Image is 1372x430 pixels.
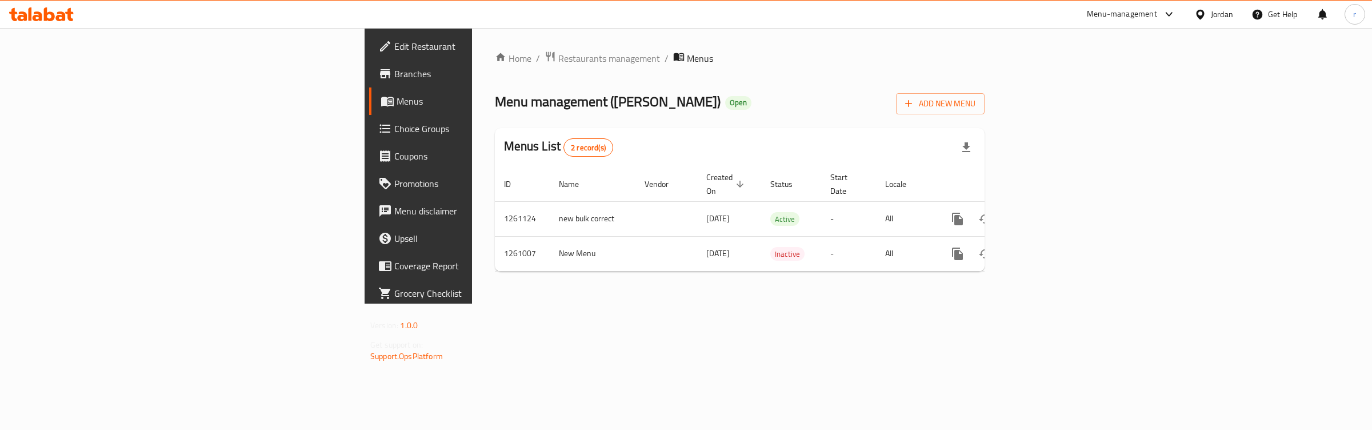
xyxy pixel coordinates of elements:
td: - [821,236,876,271]
span: Get support on: [370,337,423,352]
span: Version: [370,318,398,333]
span: Status [770,177,807,191]
button: Change Status [971,205,999,233]
a: Promotions [369,170,594,197]
span: 1.0.0 [400,318,418,333]
span: Locale [885,177,921,191]
td: - [821,201,876,236]
a: Coupons [369,142,594,170]
div: Open [725,96,751,110]
span: Open [725,98,751,107]
h2: Menus List [504,138,613,157]
span: Branches [394,67,585,81]
div: Export file [953,134,980,161]
td: All [876,201,935,236]
span: r [1353,8,1356,21]
span: Menus [687,51,713,65]
span: Edit Restaurant [394,39,585,53]
span: Vendor [645,177,683,191]
a: Branches [369,60,594,87]
span: Add New Menu [905,97,975,111]
a: Restaurants management [545,51,660,66]
span: Inactive [770,248,805,261]
a: Support.OpsPlatform [370,349,443,364]
span: Menu management ( [PERSON_NAME] ) [495,89,721,114]
a: Menu disclaimer [369,197,594,225]
span: Coupons [394,149,585,163]
a: Grocery Checklist [369,280,594,307]
table: enhanced table [495,167,1063,272]
div: Total records count [563,138,613,157]
td: All [876,236,935,271]
button: more [944,240,971,268]
a: Menus [369,87,594,115]
div: Jordan [1211,8,1233,21]
span: Promotions [394,177,585,190]
span: Name [559,177,594,191]
span: Upsell [394,232,585,245]
a: Upsell [369,225,594,252]
span: Coverage Report [394,259,585,273]
span: Created On [706,170,747,198]
span: Active [770,213,799,226]
nav: breadcrumb [495,51,985,66]
span: Menu disclaimer [394,204,585,218]
div: Active [770,212,799,226]
span: ID [504,177,526,191]
button: Change Status [971,240,999,268]
span: Grocery Checklist [394,286,585,300]
span: [DATE] [706,211,730,226]
th: Actions [935,167,1063,202]
a: Coverage Report [369,252,594,280]
span: Choice Groups [394,122,585,136]
li: / [665,51,669,65]
div: Menu-management [1087,7,1157,21]
span: Menus [397,94,585,108]
span: [DATE] [706,246,730,261]
span: 2 record(s) [564,142,613,153]
a: Edit Restaurant [369,33,594,60]
button: more [944,205,971,233]
span: Start Date [830,170,862,198]
a: Choice Groups [369,115,594,142]
button: Add New Menu [896,93,985,114]
span: Restaurants management [558,51,660,65]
